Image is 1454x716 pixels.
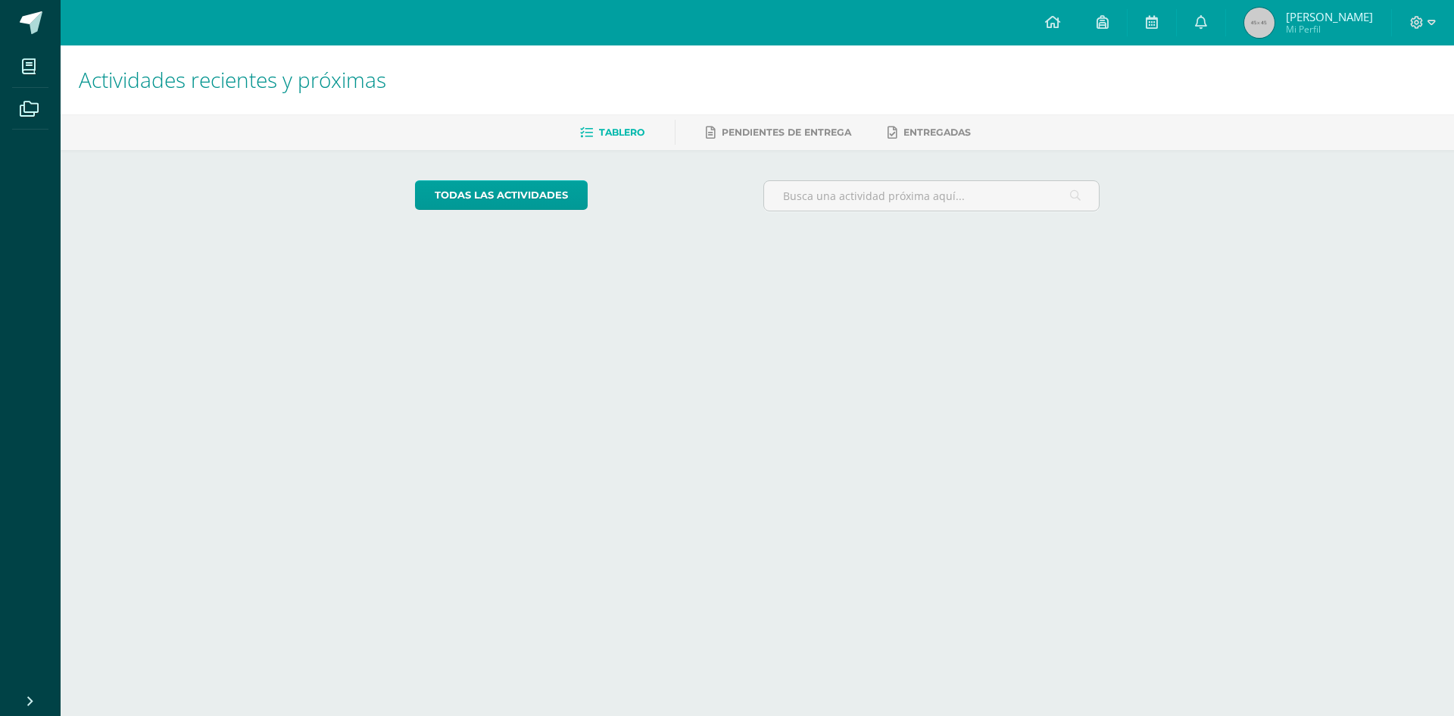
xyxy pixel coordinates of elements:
span: Tablero [599,127,644,138]
img: 45x45 [1244,8,1275,38]
a: todas las Actividades [415,180,588,210]
span: [PERSON_NAME] [1286,9,1373,24]
span: Mi Perfil [1286,23,1373,36]
span: Entregadas [903,127,971,138]
input: Busca una actividad próxima aquí... [764,181,1100,211]
span: Pendientes de entrega [722,127,851,138]
span: Actividades recientes y próximas [79,65,386,94]
a: Pendientes de entrega [706,120,851,145]
a: Entregadas [888,120,971,145]
a: Tablero [580,120,644,145]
